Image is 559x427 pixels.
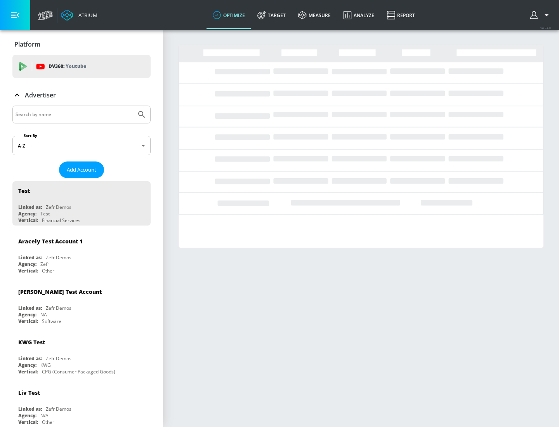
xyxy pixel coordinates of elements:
[42,267,54,274] div: Other
[12,55,151,78] div: DV360: Youtube
[12,181,151,226] div: TestLinked as:Zefr DemosAgency:TestVertical:Financial Services
[540,26,551,30] span: v 4.24.0
[12,84,151,106] div: Advertiser
[18,261,36,267] div: Agency:
[12,232,151,276] div: Aracely Test Account 1Linked as:Zefr DemosAgency:ZefrVertical:Other
[14,40,40,49] p: Platform
[49,62,86,71] p: DV360:
[18,362,36,368] div: Agency:
[42,217,80,224] div: Financial Services
[12,282,151,326] div: [PERSON_NAME] Test AccountLinked as:Zefr DemosAgency:NAVertical:Software
[380,1,421,29] a: Report
[18,187,30,194] div: Test
[46,355,71,362] div: Zefr Demos
[46,305,71,311] div: Zefr Demos
[75,12,97,19] div: Atrium
[18,389,40,396] div: Liv Test
[18,412,36,419] div: Agency:
[18,368,38,375] div: Vertical:
[16,109,133,120] input: Search by name
[67,165,96,174] span: Add Account
[18,267,38,274] div: Vertical:
[42,318,61,325] div: Software
[207,1,251,29] a: optimize
[40,362,51,368] div: KWG
[337,1,380,29] a: Analyze
[18,406,42,412] div: Linked as:
[12,136,151,155] div: A-Z
[18,288,102,295] div: [PERSON_NAME] Test Account
[40,412,49,419] div: N/A
[251,1,292,29] a: Target
[18,254,42,261] div: Linked as:
[18,217,38,224] div: Vertical:
[46,254,71,261] div: Zefr Demos
[22,133,39,138] label: Sort By
[18,204,42,210] div: Linked as:
[25,91,56,99] p: Advertiser
[40,210,50,217] div: Test
[292,1,337,29] a: measure
[18,355,42,362] div: Linked as:
[18,210,36,217] div: Agency:
[42,419,54,425] div: Other
[59,161,104,178] button: Add Account
[61,9,97,21] a: Atrium
[18,419,38,425] div: Vertical:
[12,333,151,377] div: KWG TestLinked as:Zefr DemosAgency:KWGVertical:CPG (Consumer Packaged Goods)
[18,338,45,346] div: KWG Test
[40,261,49,267] div: Zefr
[18,311,36,318] div: Agency:
[40,311,47,318] div: NA
[18,238,83,245] div: Aracely Test Account 1
[46,204,71,210] div: Zefr Demos
[12,33,151,55] div: Platform
[18,318,38,325] div: Vertical:
[46,406,71,412] div: Zefr Demos
[42,368,115,375] div: CPG (Consumer Packaged Goods)
[66,62,86,70] p: Youtube
[18,305,42,311] div: Linked as:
